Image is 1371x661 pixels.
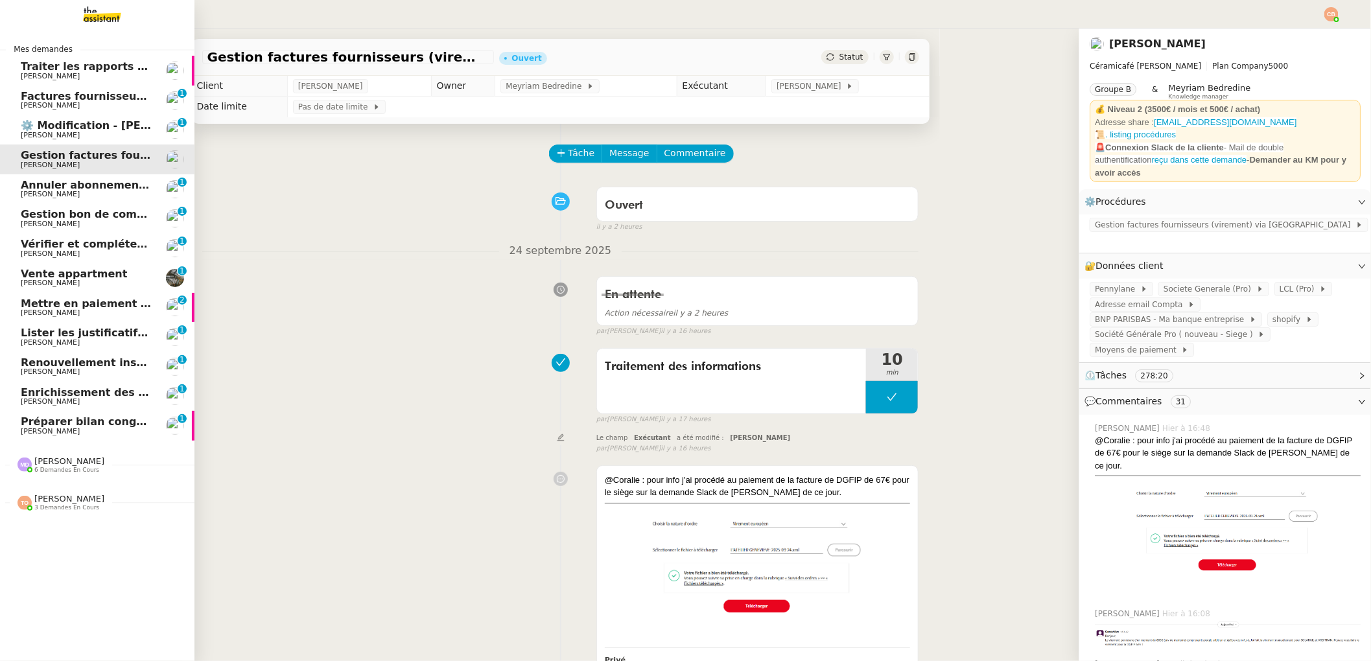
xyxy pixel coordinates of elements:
span: [PERSON_NAME] [777,80,846,93]
span: Ouvert [605,200,643,211]
small: [PERSON_NAME] [596,443,711,454]
span: ⏲️ [1084,370,1184,380]
td: Exécutant [677,76,766,97]
div: ⏲️Tâches 278:20 [1079,363,1371,388]
span: 🔐 [1084,259,1169,273]
span: [PERSON_NAME] [1095,423,1162,434]
span: Commentaires [1096,396,1162,406]
span: Procédures [1096,196,1146,207]
nz-badge-sup: 1 [178,89,187,98]
button: Tâche [549,145,603,163]
span: Céramicafé [PERSON_NAME] [1090,62,1201,71]
div: 🔐Données client [1079,253,1371,279]
div: - [1095,141,1355,180]
span: Action nécessaire [605,308,674,318]
span: Renouvellement inscriptions - septembre 2025 [21,356,295,369]
a: [EMAIL_ADDRESS][DOMAIN_NAME] [1154,117,1296,127]
span: par [596,443,607,454]
img: users%2F9mvJqJUvllffspLsQzytnd0Nt4c2%2Favatar%2F82da88e3-d90d-4e39-b37d-dcb7941179ae [166,328,184,346]
span: Vente appartment [21,268,127,280]
td: Date limite [192,97,288,117]
p: 1 [180,178,185,189]
span: Mettre en paiement deux factures [21,297,221,310]
span: a été modifié : [677,434,724,441]
span: Enrichissement des connaissances - 1 septembre 2025 [21,386,341,399]
span: Mes demandes [6,43,80,56]
span: Gestion bon de commande - 23 septembre 2025 [21,208,301,220]
p: 1 [180,207,185,218]
p: 1 [180,384,185,396]
span: Message [609,146,649,161]
span: Préparer bilan congés équipe [21,415,193,428]
span: [PERSON_NAME] [730,434,790,441]
a: [PERSON_NAME] [1109,38,1206,50]
span: [PERSON_NAME] [21,338,80,347]
p: 1 [180,237,185,248]
span: Gestion factures fournisseurs (virement) via [GEOGRAPHIC_DATA]- [DATE] [21,149,453,161]
nz-badge-sup: 1 [178,384,187,393]
img: users%2FrxcTinYCQST3nt3eRyMgQ024e422%2Favatar%2Fa0327058c7192f72952294e6843542370f7921c3.jpg [166,239,184,257]
span: Lister les justificatifs de transports reçus par les salariés - [DATE] [21,327,406,339]
span: [PERSON_NAME] [21,249,80,258]
p: 1 [180,414,185,426]
span: LCL (Pro) [1280,283,1320,296]
p: 1 [180,266,185,278]
span: Pennylane [1095,283,1140,296]
span: Annuler abonnement [PERSON_NAME] [21,179,244,191]
span: Factures fournisseurs règlement par prélèvement, CB et espèces via Pennylane - septembre 2025 [21,90,594,102]
span: [PERSON_NAME] [34,494,104,504]
span: Tâches [1096,370,1127,380]
span: il y a 16 heures [661,326,710,337]
span: Traitement des informations [605,357,859,377]
img: users%2F9mvJqJUvllffspLsQzytnd0Nt4c2%2Favatar%2F82da88e3-d90d-4e39-b37d-dcb7941179ae [166,209,184,227]
span: Meyriam Bedredine [506,80,587,93]
span: Knowledge manager [1168,93,1228,100]
img: users%2F9mvJqJUvllffspLsQzytnd0Nt4c2%2Favatar%2F82da88e3-d90d-4e39-b37d-dcb7941179ae [166,150,184,168]
div: 💬Commentaires 31 [1079,389,1371,414]
nz-tag: 278:20 [1135,369,1173,382]
span: [PERSON_NAME] [21,308,80,317]
a: reçu dans cette demande [1151,155,1247,165]
span: [PERSON_NAME] [21,190,80,198]
span: Meyriam Bedredine [1168,83,1250,93]
span: 6 demandes en cours [34,467,99,474]
img: users%2F9mvJqJUvllffspLsQzytnd0Nt4c2%2Favatar%2F82da88e3-d90d-4e39-b37d-dcb7941179ae [1090,37,1104,51]
span: Statut [839,52,863,62]
span: Vérifier et compléter les feuilles de temps [21,238,267,250]
img: users%2FrxcTinYCQST3nt3eRyMgQ024e422%2Favatar%2Fa0327058c7192f72952294e6843542370f7921c3.jpg [166,417,184,435]
button: Message [602,145,657,163]
span: il y a 17 heures [661,414,710,425]
nz-badge-sup: 2 [178,296,187,305]
img: 390d5429-d57e-4c9b-b625-ae6f09e29702 [166,269,184,287]
a: 📜. listing procédures [1095,130,1176,139]
span: Gestion factures fournisseurs (virement) via [GEOGRAPHIC_DATA]- [DATE] [207,51,489,64]
p: 1 [180,89,185,100]
div: Adresse share : [1095,116,1355,129]
nz-tag: Groupe B [1090,83,1136,96]
img: svg [18,458,32,472]
nz-tag: 31 [1171,395,1191,408]
span: BNP PARISBAS - Ma banque entreprise [1095,313,1249,326]
td: Owner [431,76,495,97]
strong: Connexion Slack de la cliente [1105,143,1224,152]
span: Moyens de paiement [1095,343,1181,356]
span: Gestion factures fournisseurs (virement) via [GEOGRAPHIC_DATA] [1095,218,1355,231]
nz-badge-sup: 1 [178,325,187,334]
span: il y a 2 heures [596,222,642,233]
span: Plan Company [1212,62,1268,71]
p: 1 [180,355,185,367]
img: users%2FPVo4U3nC6dbZZPS5thQt7kGWk8P2%2Favatar%2F1516997780130.jpeg [166,180,184,198]
span: [PERSON_NAME] [21,427,80,435]
p: 1 [180,325,185,337]
img: users%2FrxcTinYCQST3nt3eRyMgQ024e422%2Favatar%2Fa0327058c7192f72952294e6843542370f7921c3.jpg [166,298,184,316]
span: Societe Generale (Pro) [1164,283,1256,296]
nz-badge-sup: 1 [178,266,187,275]
span: Tâche [568,146,595,161]
span: il y a 16 heures [661,443,710,454]
small: [PERSON_NAME] [596,414,711,425]
span: [PERSON_NAME] [21,397,80,406]
span: [PERSON_NAME] [21,279,80,287]
img: users%2F9mvJqJUvllffspLsQzytnd0Nt4c2%2Favatar%2F82da88e3-d90d-4e39-b37d-dcb7941179ae [166,387,184,405]
button: Commentaire [657,145,734,163]
td: Client [192,76,288,97]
